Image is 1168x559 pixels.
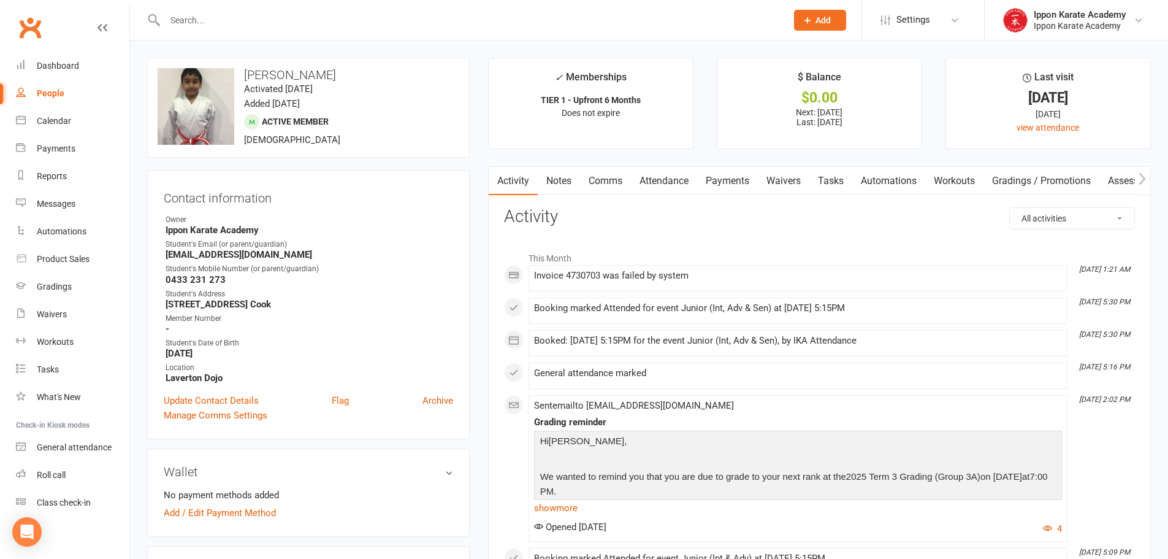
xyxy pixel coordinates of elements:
[166,372,453,384] strong: Laverton Dojo
[16,52,129,80] a: Dashboard
[534,400,734,411] span: Sent email to [EMAIL_ADDRESS][DOMAIN_NAME]
[166,263,453,275] div: Student's Mobile Number (or parent/guardian)
[37,61,79,71] div: Dashboard
[798,69,841,91] div: $ Balance
[16,384,129,411] a: What's New
[166,362,453,374] div: Location
[166,249,453,260] strong: [EMAIL_ADDRESS][DOMAIN_NAME]
[16,434,129,461] a: General attendance kiosk mode
[37,364,59,374] div: Tasks
[37,144,75,153] div: Payments
[562,108,620,118] span: Does not expire
[166,313,453,325] div: Member Number
[37,171,67,181] div: Reports
[580,167,631,195] a: Comms
[16,135,129,163] a: Payments
[852,167,925,195] a: Automations
[1079,298,1130,306] i: [DATE] 5:30 PM
[158,68,234,145] img: image1660346930.png
[758,167,809,195] a: Waivers
[1023,69,1074,91] div: Last visit
[534,499,1062,517] a: show more
[980,471,991,482] span: on
[12,517,42,547] div: Open Intercom Messenger
[896,6,930,34] span: Settings
[16,301,129,328] a: Waivers
[534,303,1062,314] div: Booking marked Attended for event Junior (Int, Adv & Sen) at [DATE] 5:15PM
[16,273,129,301] a: Gradings
[37,442,112,452] div: General attendance
[166,239,453,250] div: Student's Email (or parent/guardian)
[1079,330,1130,339] i: [DATE] 5:30 PM
[554,486,556,496] span: .
[534,271,1062,281] div: Invoice 4730703 was failed by system
[166,299,453,310] strong: [STREET_ADDRESS] Cook
[697,167,758,195] a: Payments
[815,15,831,25] span: Add
[166,274,453,285] strong: 0433 231 273
[1022,471,1030,482] span: at
[166,225,453,236] strong: Ippon Karate Academy
[16,328,129,356] a: Workouts
[37,88,64,98] div: People
[1079,548,1130,557] i: [DATE] 5:09 PM
[1003,8,1028,33] img: thumb_image1755321526.png
[37,226,86,236] div: Automations
[1079,363,1130,371] i: [DATE] 5:16 PM
[244,98,300,109] time: Added [DATE]
[549,436,624,446] span: [PERSON_NAME]
[37,337,74,347] div: Workouts
[794,10,846,31] button: Add
[728,91,910,104] div: $0.00
[16,356,129,384] a: Tasks
[540,471,846,482] span: We wanted to remind you that you are due to grade to your next rank at the
[534,368,1062,379] div: General attendance marked
[16,163,129,190] a: Reports
[534,336,1062,346] div: Booked: [DATE] 5:15PM for the event Junior (Int, Adv & Sen), by IKA Attendance
[1017,123,1079,133] a: view attendance
[164,408,267,423] a: Manage Comms Settings
[16,218,129,245] a: Automations
[164,393,259,408] a: Update Contact Details
[166,337,453,349] div: Student's Date of Birth
[16,80,129,107] a: People
[534,522,606,533] span: Opened [DATE]
[504,245,1135,265] li: This Month
[983,167,1099,195] a: Gradings / Promotions
[957,107,1139,121] div: [DATE]
[16,245,129,273] a: Product Sales
[166,214,453,226] div: Owner
[164,187,453,205] h3: Contact information
[925,167,983,195] a: Workouts
[16,190,129,218] a: Messages
[16,107,129,135] a: Calendar
[16,461,129,489] a: Roll call
[534,417,1062,428] div: Grading reminder
[164,465,453,479] h3: Wallet
[37,199,75,209] div: Messages
[244,83,313,94] time: Activated [DATE]
[164,488,453,503] li: No payment methods added
[15,12,45,43] a: Clubworx
[262,117,329,126] span: Active member
[1079,265,1130,274] i: [DATE] 1:21 AM
[728,107,910,127] p: Next: [DATE] Last: [DATE]
[166,323,453,334] strong: -
[555,72,563,83] i: ✓
[37,309,67,319] div: Waivers
[37,392,81,402] div: What's New
[37,498,91,507] div: Class check-in
[244,134,340,145] span: [DEMOGRAPHIC_DATA]
[332,393,349,408] a: Flag
[993,471,1022,482] span: [DATE]
[555,69,627,92] div: Memberships
[957,91,1139,104] div: [DATE]
[37,282,72,291] div: Gradings
[631,167,697,195] a: Attendance
[504,207,1135,226] h3: Activity
[538,167,580,195] a: Notes
[1034,9,1126,20] div: Ippon Karate Academy
[489,167,538,195] a: Activity
[16,489,129,517] a: Class kiosk mode
[846,471,980,482] span: 2025 Term 3 Grading (Group 3A)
